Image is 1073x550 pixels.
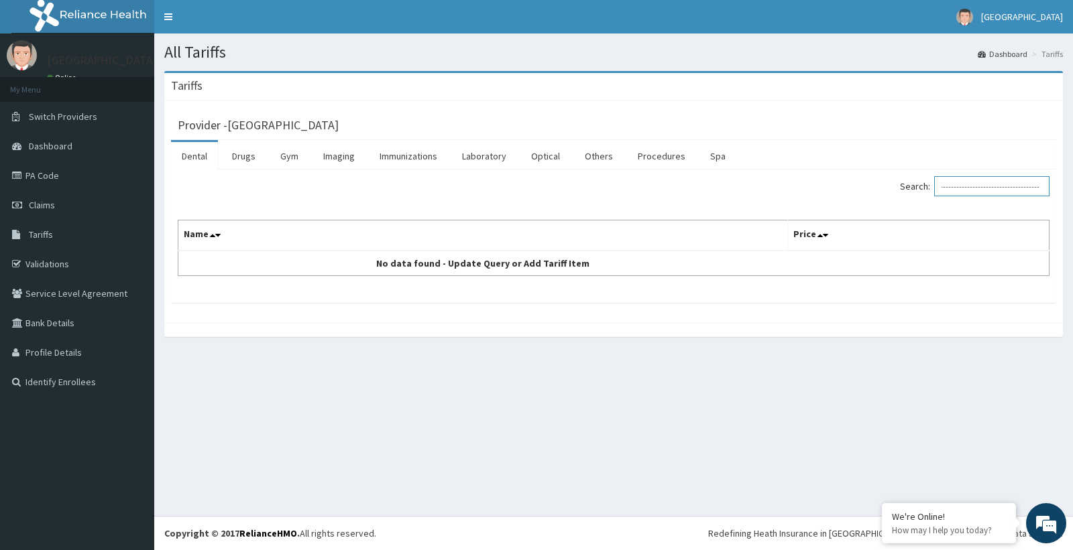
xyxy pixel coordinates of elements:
a: Optical [520,142,571,170]
p: [GEOGRAPHIC_DATA] [47,54,158,66]
th: Name [178,220,788,251]
p: How may I help you today? [892,525,1006,536]
span: Switch Providers [29,111,97,123]
span: Tariffs [29,228,53,240]
span: Claims [29,199,55,211]
footer: All rights reserved. [154,516,1073,550]
a: Imaging [313,142,365,170]
div: We're Online! [892,510,1006,523]
div: Chat with us now [70,75,225,92]
a: RelianceHMO [239,527,297,539]
span: Dashboard [29,140,72,152]
textarea: Type your message and hit 'Enter' [7,366,256,413]
img: User Image [7,40,37,70]
h3: Tariffs [171,80,203,92]
label: Search: [900,176,1050,196]
a: Dental [171,142,218,170]
a: Laboratory [451,142,517,170]
h3: Provider - [GEOGRAPHIC_DATA] [178,119,339,131]
span: [GEOGRAPHIC_DATA] [981,11,1063,23]
a: Gym [270,142,309,170]
input: Search: [934,176,1050,196]
a: Procedures [627,142,696,170]
a: Online [47,73,79,82]
img: User Image [956,9,973,25]
h1: All Tariffs [164,44,1063,61]
td: No data found - Update Query or Add Tariff Item [178,251,788,276]
th: Price [788,220,1050,251]
strong: Copyright © 2017 . [164,527,300,539]
a: Immunizations [369,142,448,170]
a: Drugs [221,142,266,170]
a: Others [574,142,624,170]
div: Minimize live chat window [220,7,252,39]
a: Dashboard [978,48,1027,60]
a: Spa [699,142,736,170]
div: Redefining Heath Insurance in [GEOGRAPHIC_DATA] using Telemedicine and Data Science! [708,527,1063,540]
span: We're online! [78,169,185,304]
li: Tariffs [1029,48,1063,60]
img: d_794563401_company_1708531726252_794563401 [25,67,54,100]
